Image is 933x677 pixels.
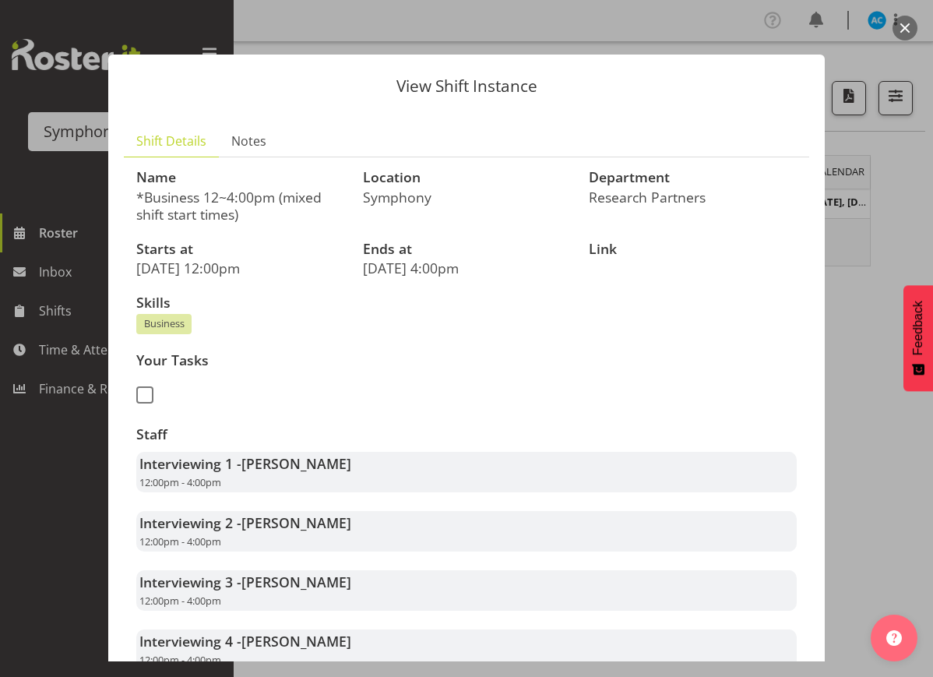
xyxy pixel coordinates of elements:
span: Business [144,316,185,331]
span: 12:00pm - 4:00pm [139,534,221,548]
span: Feedback [911,301,925,355]
h3: Link [589,242,797,257]
span: 12:00pm - 4:00pm [139,653,221,667]
h3: Location [363,170,571,185]
span: Shift Details [136,132,206,150]
h3: Name [136,170,344,185]
span: 12:00pm - 4:00pm [139,594,221,608]
span: [PERSON_NAME] [241,632,351,651]
p: View Shift Instance [124,78,809,94]
strong: Interviewing 3 - [139,573,351,591]
p: Symphony [363,189,571,206]
span: 12:00pm - 4:00pm [139,475,221,489]
span: [PERSON_NAME] [241,513,351,532]
span: [PERSON_NAME] [241,454,351,473]
h3: Staff [136,427,797,443]
p: *Business 12~4:00pm (mixed shift start times) [136,189,344,223]
button: Feedback - Show survey [903,285,933,391]
p: Research Partners [589,189,797,206]
img: help-xxl-2.png [886,630,902,646]
strong: Interviewing 2 - [139,513,351,532]
p: [DATE] 12:00pm [136,259,344,277]
h3: Starts at [136,242,344,257]
span: Notes [231,132,266,150]
h3: Department [589,170,797,185]
p: [DATE] 4:00pm [363,259,571,277]
h3: Your Tasks [136,353,457,368]
strong: Interviewing 1 - [139,454,351,473]
strong: Interviewing 4 - [139,632,351,651]
h3: Skills [136,295,797,311]
h3: Ends at [363,242,571,257]
span: [PERSON_NAME] [241,573,351,591]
